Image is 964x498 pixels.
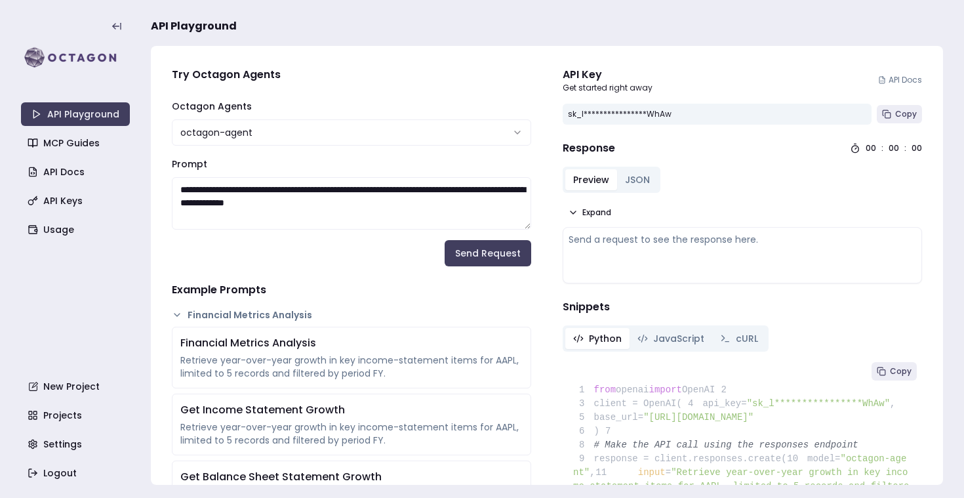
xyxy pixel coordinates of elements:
span: 11 [595,466,616,480]
div: Get Balance Sheet Statement Growth [180,469,523,485]
div: Retrieve year-over-year growth in key income-statement items for AAPL, limited to 5 records and f... [180,354,523,380]
span: 5 [573,411,594,425]
h4: Response [563,140,615,156]
div: : [881,143,883,154]
label: Octagon Agents [172,100,252,113]
p: Get started right away [563,83,653,93]
span: api_key= [702,398,746,409]
button: Send Request [445,240,531,266]
span: Copy [890,366,912,377]
a: Logout [22,461,131,485]
a: API Docs [22,160,131,184]
button: Preview [565,169,617,190]
span: client = OpenAI( [573,398,682,409]
span: , [590,467,595,478]
span: Copy [895,109,917,119]
a: Projects [22,404,131,427]
button: Copy [877,105,922,123]
span: Python [589,332,622,345]
div: Send a request to see the response here. [569,233,916,246]
span: input [638,467,666,478]
span: OpenAI [682,384,715,395]
span: 10 [787,452,808,466]
button: Financial Metrics Analysis [172,308,531,322]
span: from [594,384,616,395]
a: API Keys [22,189,131,213]
span: 4 [682,397,703,411]
div: 00 [912,143,922,154]
div: API Key [563,67,653,83]
span: 9 [573,452,594,466]
div: 00 [889,143,899,154]
span: 8 [573,438,594,452]
span: 3 [573,397,594,411]
button: Copy [872,362,917,381]
button: Expand [563,203,616,222]
a: Usage [22,218,131,241]
span: ) [573,426,599,436]
div: 00 [866,143,876,154]
span: API Playground [151,18,237,34]
span: 2 [715,383,736,397]
div: Retrieve year-over-year growth in key income-statement items for AAPL, limited to 5 records and f... [180,421,523,447]
span: "[URL][DOMAIN_NAME]" [643,412,753,423]
span: 7 [599,425,620,438]
span: , [890,398,895,409]
span: openai [616,384,649,395]
h4: Snippets [563,299,922,315]
h4: Try Octagon Agents [172,67,531,83]
span: Expand [582,207,611,218]
button: JSON [617,169,658,190]
span: model= [807,453,840,464]
span: JavaScript [653,332,704,345]
a: MCP Guides [22,131,131,155]
div: : [904,143,906,154]
a: New Project [22,375,131,398]
span: # Make the API call using the responses endpoint [594,440,858,450]
a: API Docs [878,75,922,85]
span: = [666,467,671,478]
span: base_url= [594,412,644,423]
img: logo-rect-yK7x_WSZ.svg [21,45,130,71]
span: cURL [736,332,758,345]
a: Settings [22,432,131,456]
div: Get Income Statement Growth [180,402,523,418]
h4: Example Prompts [172,282,531,298]
span: response = client.responses.create( [573,453,787,464]
label: Prompt [172,157,207,171]
span: 1 [573,383,594,397]
span: import [649,384,682,395]
span: 6 [573,425,594,438]
a: API Playground [21,102,130,126]
div: Financial Metrics Analysis [180,335,523,351]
